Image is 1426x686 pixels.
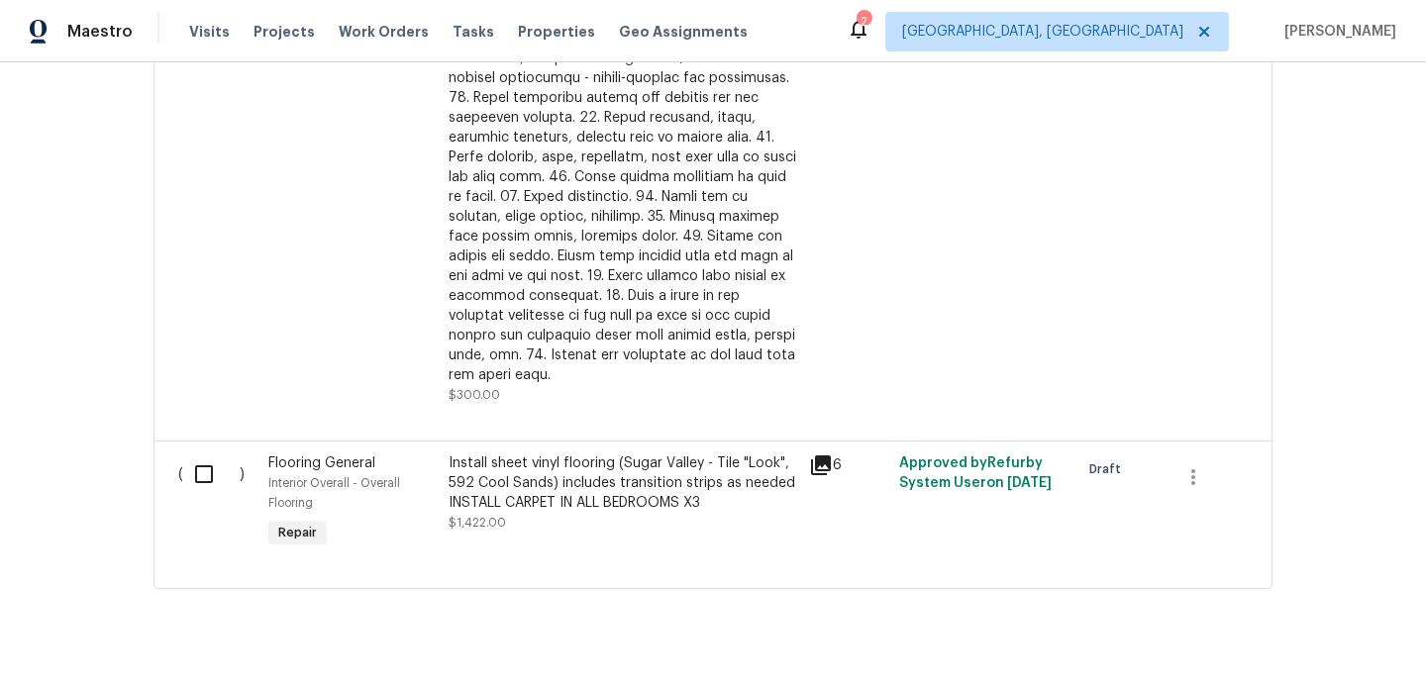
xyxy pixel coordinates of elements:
span: Tasks [453,25,494,39]
span: Work Orders [339,22,429,42]
span: Visits [189,22,230,42]
span: $1,422.00 [449,517,506,529]
span: Flooring General [268,456,375,470]
span: Approved by Refurby System User on [899,456,1052,490]
span: [GEOGRAPHIC_DATA], [GEOGRAPHIC_DATA] [902,22,1183,42]
span: Interior Overall - Overall Flooring [268,477,400,509]
span: Draft [1089,459,1129,479]
span: Properties [518,22,595,42]
span: Projects [254,22,315,42]
span: $300.00 [449,389,500,401]
span: Geo Assignments [619,22,748,42]
div: 2 [857,12,870,32]
div: ( ) [172,447,262,558]
span: Repair [270,523,325,542]
span: [DATE] [1007,476,1052,490]
div: 6 [809,453,887,477]
span: [PERSON_NAME] [1276,22,1396,42]
div: Install sheet vinyl flooring (Sugar Valley - Tile "Look", 592 Cool Sands) includes transition str... [449,453,797,513]
span: Maestro [67,22,133,42]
